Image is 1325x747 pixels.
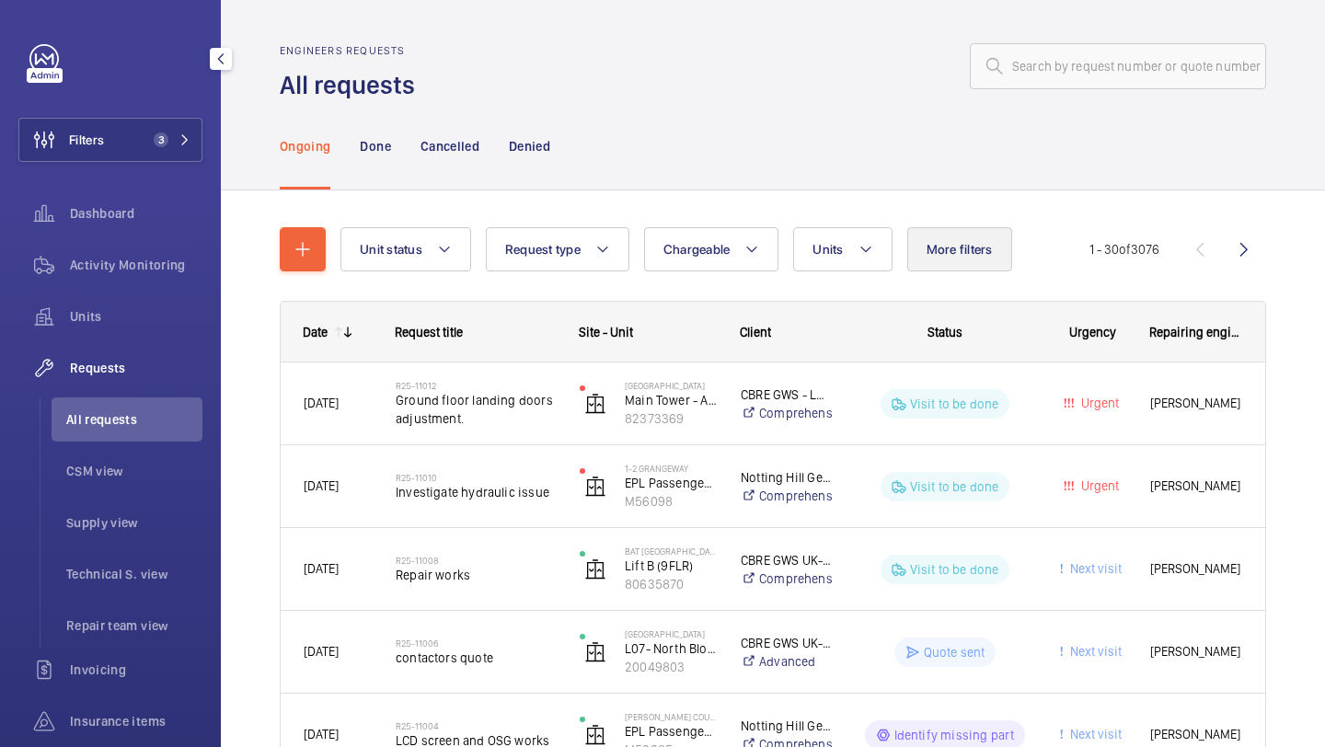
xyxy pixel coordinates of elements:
[741,652,832,671] a: Advanced
[396,649,556,667] span: contactors quote
[584,476,606,498] img: elevator.svg
[304,727,339,741] span: [DATE]
[70,712,202,730] span: Insurance items
[1066,644,1122,659] span: Next visit
[625,380,717,391] p: [GEOGRAPHIC_DATA]
[625,463,717,474] p: 1-2 Grangeway
[396,566,556,584] span: Repair works
[66,513,202,532] span: Supply view
[625,639,717,658] p: L07- North Block L/H (2FLR)
[1066,727,1122,741] span: Next visit
[396,720,556,731] h2: R25-11004
[584,393,606,415] img: elevator.svg
[280,137,330,155] p: Ongoing
[1089,243,1159,256] span: 1 - 30 3076
[281,528,1265,611] div: Press SPACE to select this row.
[741,634,832,652] p: CBRE GWS UK- [GEOGRAPHIC_DATA] (Critical)
[740,325,771,339] span: Client
[66,565,202,583] span: Technical S. view
[1150,641,1242,662] span: [PERSON_NAME]
[1150,558,1242,580] span: [PERSON_NAME]
[1150,724,1242,745] span: [PERSON_NAME]
[579,325,633,339] span: Site - Unit
[396,638,556,649] h2: R25-11006
[793,227,892,271] button: Units
[910,477,999,496] p: Visit to be done
[625,546,717,557] p: BAT [GEOGRAPHIC_DATA]
[1119,242,1131,257] span: of
[741,717,832,735] p: Notting Hill Genesis
[584,724,606,746] img: elevator.svg
[1069,325,1116,339] span: Urgency
[303,325,328,339] div: Date
[741,551,832,569] p: CBRE GWS UK- British American Tobacco Globe House
[1077,478,1119,493] span: Urgent
[927,242,993,257] span: More filters
[924,643,985,661] p: Quote sent
[396,555,556,566] h2: R25-11008
[69,131,104,149] span: Filters
[281,362,1265,445] div: Press SPACE to select this row.
[625,409,717,428] p: 82373369
[70,359,202,377] span: Requests
[396,483,556,501] span: Investigate hydraulic issue
[741,385,832,404] p: CBRE GWS - London Met Uni
[910,395,999,413] p: Visit to be done
[304,478,339,493] span: [DATE]
[66,616,202,635] span: Repair team view
[280,68,426,102] h1: All requests
[486,227,629,271] button: Request type
[70,256,202,274] span: Activity Monitoring
[340,227,471,271] button: Unit status
[625,492,717,511] p: M56098
[584,558,606,580] img: elevator.svg
[625,711,717,722] p: [PERSON_NAME] Court
[644,227,779,271] button: Chargeable
[894,726,1015,744] p: Identify missing part
[1150,476,1242,497] span: [PERSON_NAME]
[66,410,202,429] span: All requests
[625,722,717,741] p: EPL Passenger Lift 16-32
[304,396,339,410] span: [DATE]
[927,325,962,339] span: Status
[741,468,832,487] p: Notting Hill Genesis
[281,611,1265,694] div: Press SPACE to select this row.
[70,204,202,223] span: Dashboard
[663,242,731,257] span: Chargeable
[360,137,390,155] p: Done
[1077,396,1119,410] span: Urgent
[741,404,832,422] a: Comprehensive
[396,472,556,483] h2: R25-11010
[395,325,463,339] span: Request title
[280,44,426,57] h2: Engineers requests
[421,137,479,155] p: Cancelled
[360,242,422,257] span: Unit status
[505,242,581,257] span: Request type
[812,242,843,257] span: Units
[907,227,1012,271] button: More filters
[910,560,999,579] p: Visit to be done
[741,569,832,588] a: Comprehensive
[625,575,717,593] p: 80635870
[281,445,1265,528] div: Press SPACE to select this row.
[70,307,202,326] span: Units
[154,132,168,147] span: 3
[741,487,832,505] a: Comprehensive
[625,391,717,409] p: Main Tower - A - TMG-L1
[70,661,202,679] span: Invoicing
[1150,393,1242,414] span: [PERSON_NAME]
[1149,325,1243,339] span: Repairing engineer
[625,658,717,676] p: 20049803
[18,118,202,162] button: Filters3
[625,628,717,639] p: [GEOGRAPHIC_DATA]
[396,391,556,428] span: Ground floor landing doors adjustment.
[970,43,1266,89] input: Search by request number or quote number
[304,561,339,576] span: [DATE]
[584,641,606,663] img: elevator.svg
[304,644,339,659] span: [DATE]
[66,462,202,480] span: CSM view
[1066,561,1122,576] span: Next visit
[396,380,556,391] h2: R25-11012
[509,137,550,155] p: Denied
[625,474,717,492] p: EPL Passenger Lift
